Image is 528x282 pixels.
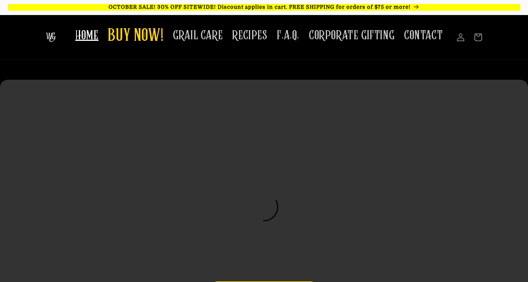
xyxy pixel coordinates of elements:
[304,23,399,48] a: CORPORATE GIFTING
[277,28,299,43] span: F.A.Q.
[309,28,394,43] span: CORPORATE GIFTING
[228,23,272,48] a: RECIPES
[399,23,448,48] a: CONTACT
[103,21,168,52] a: BUY NOW!
[232,28,267,43] span: RECIPES
[272,23,304,48] a: F.A.Q.
[8,4,520,11] p: OCTOBER SALE! 30% OFF SITEWIDE! Discount applies in cart. FREE SHIPPING for orders of $75 or more!
[46,33,56,42] img: The Whiskey Grail
[173,28,223,43] span: GRAIL CARE
[75,28,98,43] span: HOME
[71,23,103,48] a: HOME
[168,23,228,48] a: GRAIL CARE
[108,25,163,47] span: BUY NOW!
[404,28,443,43] span: CONTACT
